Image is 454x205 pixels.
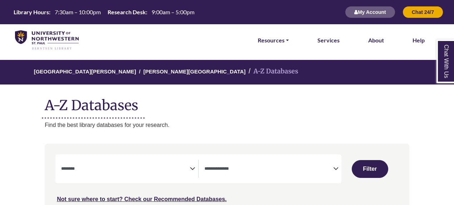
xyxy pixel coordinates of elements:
img: library_home [15,30,79,50]
nav: breadcrumb [45,60,409,84]
a: [GEOGRAPHIC_DATA][PERSON_NAME] [34,67,136,75]
table: Hours Today [11,8,197,15]
p: Find the best library databases for your research. [45,121,409,130]
button: Chat 24/7 [403,6,443,18]
a: Resources [258,36,289,45]
span: 7:30am – 10:00pm [55,9,101,15]
a: My Account [345,9,395,15]
th: Library Hours: [11,8,51,16]
a: Hours Today [11,8,197,16]
th: Research Desk: [105,8,148,16]
textarea: Search [204,166,333,172]
a: Chat 24/7 [403,9,443,15]
h1: A-Z Databases [45,92,409,113]
a: Not sure where to start? Check our Recommended Databases. [57,196,227,202]
li: A-Z Databases [246,66,298,77]
a: Services [317,36,340,45]
span: 9:00am – 5:00pm [152,9,194,15]
button: My Account [345,6,395,18]
textarea: Search [61,166,190,172]
a: Help [413,36,425,45]
button: Submit for Search Results [352,160,388,178]
a: [PERSON_NAME][GEOGRAPHIC_DATA] [143,67,246,75]
a: About [368,36,384,45]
